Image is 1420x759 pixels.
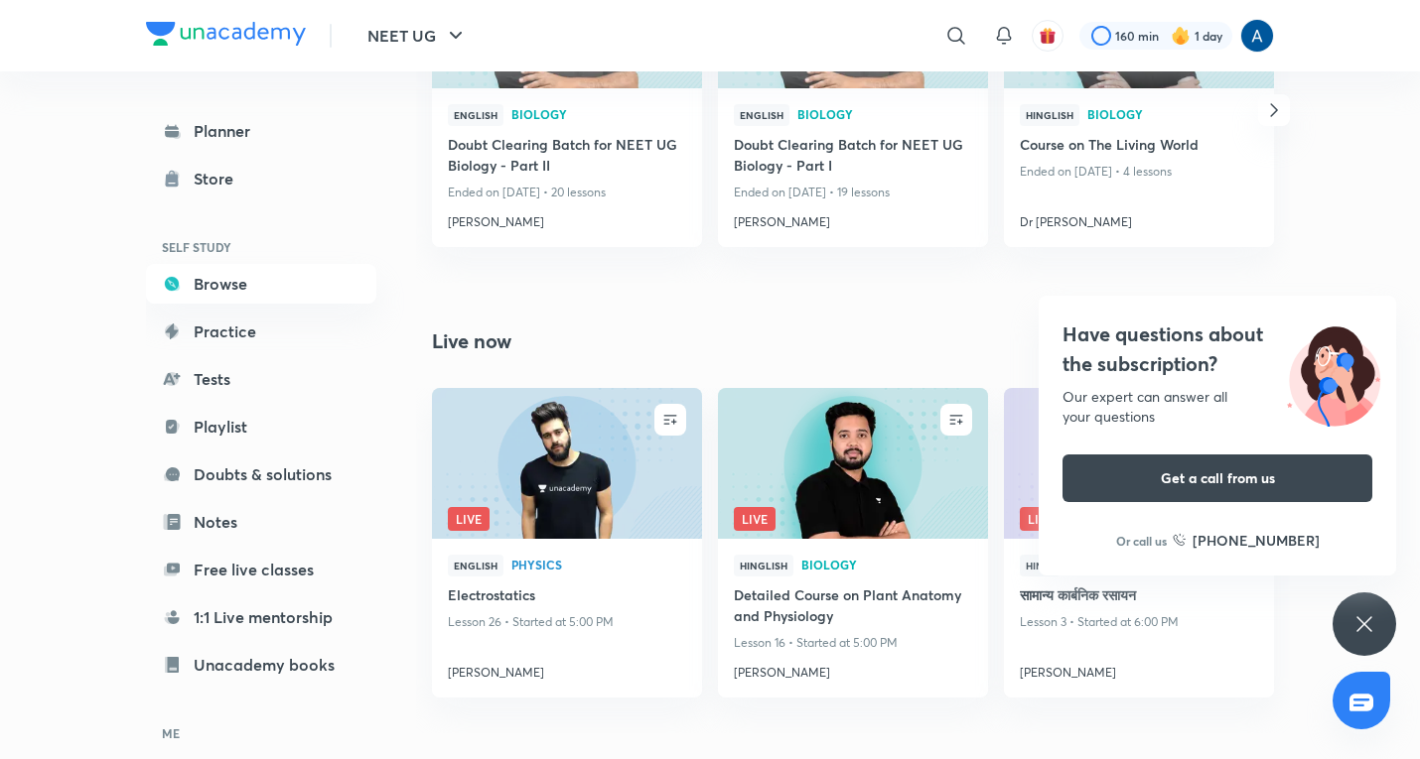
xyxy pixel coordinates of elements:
a: Doubt Clearing Batch for NEET UG Biology - Part II [448,134,686,180]
a: new-thumbnailLive [718,388,988,539]
a: 1:1 Live mentorship [146,597,376,637]
p: Lesson 16 • Started at 5:00 PM [734,630,972,656]
div: Store [194,167,245,190]
a: Playlist [146,407,376,446]
a: Physics [511,559,686,572]
a: Free live classes [146,550,376,589]
div: Our expert can answer all your questions [1063,387,1372,427]
p: Ended on [DATE] • 20 lessons [448,180,686,205]
a: Doubts & solutions [146,454,376,494]
a: [PERSON_NAME] [448,656,686,682]
a: [PERSON_NAME] [448,205,686,231]
span: English [734,104,789,126]
img: new-thumbnail [715,386,990,540]
span: Hinglish [734,555,793,576]
a: Planner [146,111,376,151]
a: Biology [511,108,686,122]
a: Unacademy books [146,645,376,685]
a: Doubt Clearing Batch for NEET UG Biology - Part I [734,134,972,180]
img: avatar [1039,27,1057,45]
a: Company Logo [146,22,306,51]
span: Live [734,507,776,531]
img: new-thumbnail [429,386,704,540]
h6: SELF STUDY [146,230,376,264]
p: Ended on [DATE] • 4 lessons [1020,159,1258,185]
a: new-thumbnailLive [1004,388,1274,539]
a: [PERSON_NAME] [734,205,972,231]
a: [PERSON_NAME] [1020,656,1258,682]
a: [PERSON_NAME] [734,656,972,682]
span: English [448,555,503,576]
button: avatar [1032,20,1064,52]
span: Live [448,507,490,531]
p: Lesson 26 • Started at 5:00 PM [448,609,686,635]
a: Electrostatics [448,584,686,609]
a: Biology [1087,108,1258,122]
a: Detailed Course on Plant Anatomy and Physiology [734,584,972,630]
a: Biology [801,559,972,572]
span: Physics [511,559,686,570]
img: Company Logo [146,22,306,46]
span: Hindi [1020,555,1060,576]
a: Course on The Living World [1020,134,1258,159]
a: Notes [146,502,376,542]
span: English [448,104,503,126]
a: Store [146,159,376,198]
img: Anees Ahmed [1240,19,1274,53]
span: Live [1020,507,1062,531]
a: सामान्य कार्बनिक रसायन [1020,584,1258,609]
a: Dr [PERSON_NAME] [1020,205,1258,231]
img: ttu_illustration_new.svg [1271,319,1396,427]
a: Biology [797,108,972,122]
a: Browse [146,264,376,304]
h6: ME [146,716,376,750]
p: Lesson 3 • Started at 6:00 PM [1020,609,1258,635]
span: Biology [797,108,972,120]
h6: [PHONE_NUMBER] [1193,530,1320,551]
p: Ended on [DATE] • 19 lessons [734,180,972,205]
p: Or call us [1116,532,1167,550]
h2: Live now [432,326,511,356]
span: Biology [511,108,686,120]
span: Biology [801,559,972,570]
span: Hinglish [1020,104,1079,126]
a: Tests [146,359,376,399]
a: new-thumbnailLive [432,388,702,539]
button: NEET UG [355,16,480,56]
a: [PHONE_NUMBER] [1173,530,1320,551]
h4: Have questions about the subscription? [1063,319,1372,379]
button: Get a call from us [1063,454,1372,502]
a: Practice [146,312,376,351]
span: Biology [1087,108,1258,120]
img: streak [1171,26,1191,46]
